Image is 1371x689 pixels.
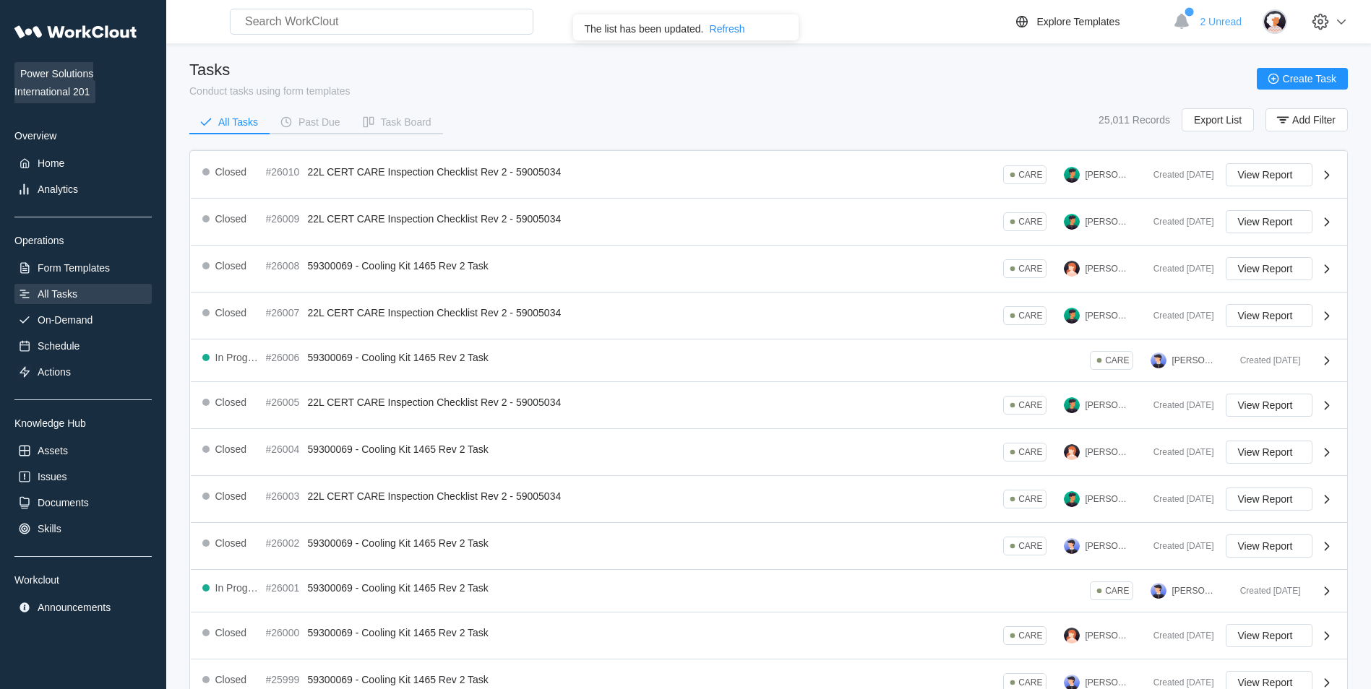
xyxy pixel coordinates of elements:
[308,490,562,502] span: 22L CERT CARE Inspection Checklist Rev 2 - 59005034
[191,246,1347,292] a: Closed#2600859300069 - Cooling Kit 1465 Rev 2 TaskCARE[PERSON_NAME]Created [DATE]View Report
[1142,400,1214,410] div: Created [DATE]
[215,396,247,408] div: Closed
[191,523,1347,570] a: Closed#2600259300069 - Cooling Kit 1465 Rev 2 TaskCARE[PERSON_NAME]Created [DATE]View Report
[1226,394,1312,417] button: View Report
[1086,217,1130,227] div: [PERSON_NAME]
[1229,355,1301,365] div: Created [DATE]
[38,157,64,169] div: Home
[38,262,110,274] div: Form Templates
[1018,630,1042,641] div: CARE
[191,570,1347,612] a: In Progress#2600159300069 - Cooling Kit 1465 Rev 2 TaskCARE[PERSON_NAME]Created [DATE]
[308,582,489,594] span: 59300069 - Cooling Kit 1465 Rev 2 Task
[266,396,302,408] div: #26005
[1226,441,1312,464] button: View Report
[266,166,302,178] div: #26010
[1099,114,1170,126] div: 25,011 Records
[1283,74,1336,84] span: Create Task
[266,627,302,638] div: #26000
[1142,677,1214,688] div: Created [DATE]
[215,352,260,363] div: In Progress
[14,130,152,142] div: Overview
[1086,677,1130,688] div: [PERSON_NAME]
[1018,677,1042,688] div: CARE
[1142,217,1214,227] div: Created [DATE]
[14,310,152,330] a: On-Demand
[1226,534,1312,558] button: View Report
[710,23,745,35] div: Refresh
[1226,257,1312,280] button: View Report
[352,111,443,133] button: Task Board
[14,235,152,246] div: Operations
[1238,494,1293,504] span: View Report
[14,441,152,461] a: Assets
[1105,355,1129,365] div: CARE
[14,417,152,429] div: Knowledge Hub
[191,339,1347,382] a: In Progress#2600659300069 - Cooling Kit 1465 Rev 2 TaskCARE[PERSON_NAME]Created [DATE]
[1018,541,1042,551] div: CARE
[266,443,302,455] div: #26004
[308,537,489,549] span: 59300069 - Cooling Kit 1465 Rev 2 Task
[1238,217,1293,227] span: View Report
[14,284,152,304] a: All Tasks
[1064,444,1080,460] img: user-2.png
[38,183,78,195] div: Analytics
[1182,108,1254,131] button: Export List
[1172,355,1217,365] div: [PERSON_NAME]
[14,362,152,382] a: Actions
[308,307,562,318] span: 22L CERT CARE Inspection Checklist Rev 2 - 59005034
[1238,170,1293,180] span: View Report
[1238,400,1293,410] span: View Report
[1238,264,1293,274] span: View Report
[1238,630,1293,641] span: View Report
[1086,630,1130,641] div: [PERSON_NAME]
[1226,304,1312,327] button: View Report
[1238,311,1293,321] span: View Report
[191,152,1347,199] a: Closed#2601022L CERT CARE Inspection Checklist Rev 2 - 59005034CARE[PERSON_NAME]Created [DATE]Vie...
[191,292,1347,339] a: Closed#2600722L CERT CARE Inspection Checklist Rev 2 - 59005034CARE[PERSON_NAME]Created [DATE]Vie...
[14,467,152,487] a: Issues
[1238,677,1293,688] span: View Report
[1086,541,1130,551] div: [PERSON_NAME]
[1018,311,1042,321] div: CARE
[218,117,258,127] div: All Tasks
[1226,163,1312,186] button: View Report
[1265,108,1348,131] button: Add Filter
[1142,170,1214,180] div: Created [DATE]
[298,117,340,127] div: Past Due
[308,674,489,685] span: 59300069 - Cooling Kit 1465 Rev 2 Task
[215,260,247,272] div: Closed
[38,523,61,534] div: Skills
[191,612,1347,659] a: Closed#2600059300069 - Cooling Kit 1465 Rev 2 TaskCARE[PERSON_NAME]Created [DATE]View Report
[1194,115,1242,125] span: Export List
[308,396,562,408] span: 22L CERT CARE Inspection Checklist Rev 2 - 59005034
[38,497,89,508] div: Documents
[1086,170,1130,180] div: [PERSON_NAME]
[38,445,68,456] div: Assets
[266,490,302,502] div: #26003
[1064,214,1080,230] img: user.png
[1142,447,1214,457] div: Created [DATE]
[1142,264,1214,274] div: Created [DATE]
[1064,491,1080,507] img: user.png
[1151,583,1166,599] img: user-5.png
[1064,308,1080,324] img: user.png
[14,179,152,199] a: Analytics
[1064,167,1080,183] img: user.png
[14,519,152,539] a: Skills
[1200,16,1242,27] span: 2 Unread
[215,307,247,318] div: Closed
[1064,538,1080,554] img: user-5.png
[38,340,79,352] div: Schedule
[38,471,66,482] div: Issues
[38,602,111,613] div: Announcements
[1238,447,1293,457] span: View Report
[191,382,1347,429] a: Closed#2600522L CERT CARE Inspection Checklist Rev 2 - 59005034CARE[PERSON_NAME]Created [DATE]Vie...
[14,336,152,356] a: Schedule
[1064,628,1080,643] img: user-2.png
[191,476,1347,523] a: Closed#2600322L CERT CARE Inspection Checklist Rev 2 - 59005034CARE[PERSON_NAME]Created [DATE]Vie...
[38,366,71,378] div: Actions
[1036,16,1119,27] div: Explore Templates
[215,627,247,638] div: Closed
[308,352,489,363] span: 59300069 - Cooling Kit 1465 Rev 2 Task
[1142,311,1214,321] div: Created [DATE]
